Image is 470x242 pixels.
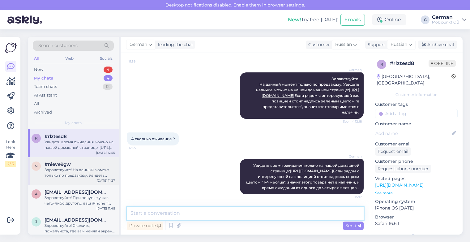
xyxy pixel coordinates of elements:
[421,15,429,24] div: G
[375,109,458,118] input: Add a tag
[127,222,163,230] div: Private note
[391,41,407,48] span: Russian
[256,76,360,115] span: Здравствуйте! На данный момент только по предзаказу. Увидеть наличие можно на нашей домашней стра...
[34,75,53,81] div: My chats
[288,17,301,23] b: New!
[34,92,57,98] div: AI Assistant
[375,175,458,182] p: Visited pages
[340,14,365,26] button: Emails
[64,54,75,63] div: Web
[335,41,352,48] span: Russian
[65,120,82,126] span: My chats
[96,150,115,155] div: [DATE] 12:55
[390,60,429,67] div: # rlztesd8
[375,198,458,205] p: Operating system
[375,101,458,108] p: Customer tags
[375,130,451,137] input: Add name
[375,92,458,97] div: Customer information
[156,41,193,48] div: leading the chat
[375,220,458,227] p: Safari 16.6.1
[45,223,115,234] div: Здравствуйте! Скажите, пожалуйста, где вам меняли экран? Модель устройства?
[45,167,115,178] div: Здравствуйте! На данный момент только по предзаказу. Увидеть наличие можно на нашей домашней стра...
[45,134,67,139] span: #rlztesd8
[432,20,459,25] div: Mobipunkt OÜ
[432,15,466,25] a: GermanMobipunkt OÜ
[290,169,333,173] a: [URL][DOMAIN_NAME]
[339,195,362,199] span: 15:17
[129,146,152,150] span: 12:55
[34,101,39,107] div: All
[45,195,115,206] div: Здравствуйте! При покупке у нас чего-либо другого, ваш iPhone 11 64GB мы сможем оценить примерно ...
[339,119,362,124] span: Seen ✓ 12:18
[377,73,451,86] div: [GEOGRAPHIC_DATA], [GEOGRAPHIC_DATA]
[33,54,40,63] div: All
[365,41,385,48] div: Support
[375,147,411,156] div: Request email
[246,163,360,190] span: Увидеть время ожидания можно на нашей домашней странице: Если рядом с интересующей вас позицией с...
[97,178,115,183] div: [DATE] 11:27
[375,214,458,220] p: Browser
[34,67,43,73] div: New
[339,154,362,159] span: German
[375,121,458,127] p: Customer name
[345,223,361,228] span: Send
[375,141,458,147] p: Customer email
[375,165,431,173] div: Request phone number
[375,158,458,165] p: Customer phone
[429,60,456,67] span: Offline
[131,136,175,141] span: А сколько ожидание ?
[339,67,362,72] span: German
[130,41,147,48] span: German
[104,75,113,81] div: 4
[5,42,17,54] img: Askly Logo
[418,41,457,49] div: Archive chat
[375,190,458,196] p: See more ...
[35,219,37,224] span: j
[96,206,115,211] div: [DATE] 11:48
[45,217,109,223] span: julia20juqa@gmail.com
[99,54,114,63] div: Socials
[372,14,406,25] div: Online
[375,205,458,211] p: iPhone OS [DATE]
[104,67,113,73] div: 4
[35,136,38,140] span: r
[97,234,115,239] div: [DATE] 11:25
[34,84,57,90] div: Team chats
[5,139,16,167] div: Look Here
[103,84,113,90] div: 12
[38,42,78,49] span: Search customers
[45,189,109,195] span: a4338532@gmail.com
[35,192,38,196] span: a
[129,59,152,64] span: 11:59
[34,109,52,115] div: Archived
[45,139,115,150] div: Увидеть время ожидания можно на нашей домашней странице: [URL][DOMAIN_NAME] Если рядом с интересу...
[375,182,424,188] a: [URL][DOMAIN_NAME]
[35,164,38,168] span: n
[380,62,383,67] span: r
[375,233,458,239] div: Extra
[5,161,16,167] div: 2 / 3
[288,16,338,24] div: Try free [DATE]:
[432,15,459,20] div: German
[45,162,71,167] span: #nieve9gw
[306,41,330,48] div: Customer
